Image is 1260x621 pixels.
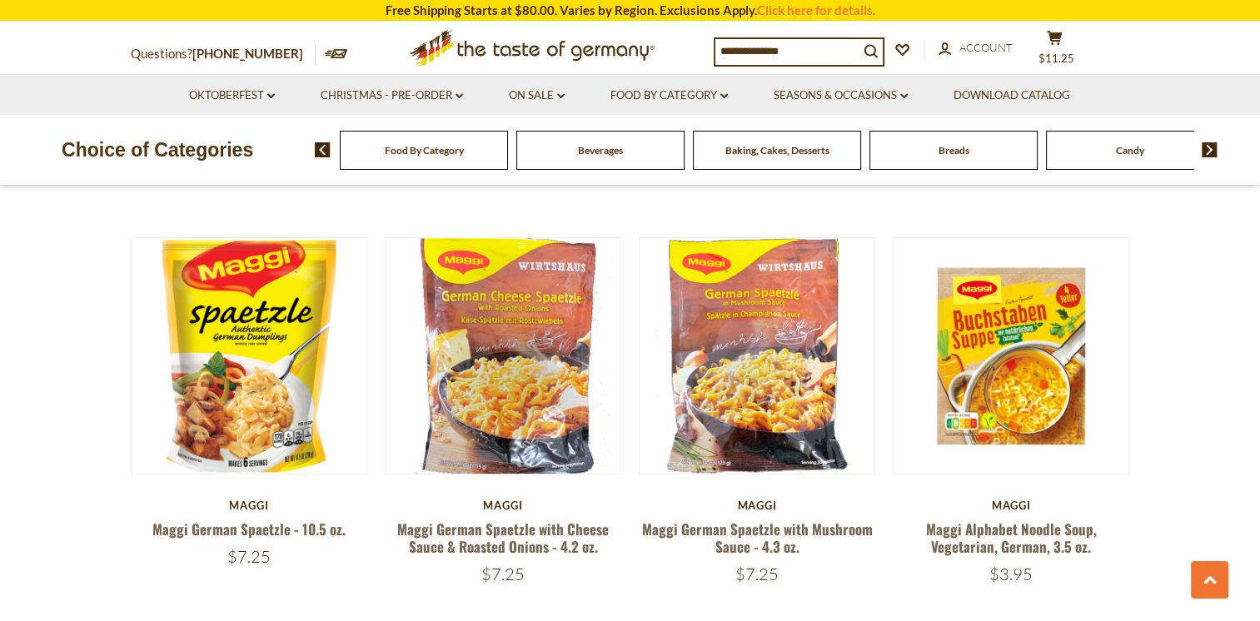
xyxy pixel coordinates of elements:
a: Christmas - PRE-ORDER [321,87,463,105]
img: Maggi [640,238,875,474]
a: Maggi Alphabet Noodle Soup, Vegetarian, German, 3.5 oz. [926,519,1097,557]
p: Questions? [131,43,316,65]
div: Maggi [131,499,368,512]
img: Maggi [386,238,621,474]
button: $11.25 [1030,30,1080,72]
a: Account [939,39,1013,57]
a: Food By Category [385,144,464,156]
span: $11.25 [1038,52,1074,65]
a: On Sale [509,87,565,105]
span: $3.95 [989,564,1033,584]
div: Maggi [385,499,622,512]
a: Maggi German Spaetzle with Mushroom Sauce - 4.3 oz. [642,519,873,557]
a: Beverages [578,144,623,156]
span: $7.25 [735,564,779,584]
a: Oktoberfest [189,87,275,105]
a: Baking, Cakes, Desserts [725,144,829,156]
span: $7.25 [227,546,271,567]
span: $7.25 [481,564,525,584]
a: Breads [939,144,969,156]
a: Food By Category [610,87,728,105]
a: Click here for details. [757,2,875,17]
a: [PHONE_NUMBER] [192,46,303,61]
a: Download Catalog [954,87,1070,105]
a: Candy [1116,144,1144,156]
div: Maggi [639,499,876,512]
img: Maggi [132,238,367,474]
div: Maggi [893,499,1130,512]
img: previous arrow [315,142,331,157]
img: Maggi [894,238,1129,474]
a: Seasons & Occasions [774,87,908,105]
a: Maggi German Spaetzle with Cheese Sauce & Roasted Onions - 4.2 oz. [397,519,609,557]
span: Account [959,41,1013,54]
img: next arrow [1202,142,1218,157]
a: Maggi German Spaetzle - 10.5 oz. [152,519,346,539]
